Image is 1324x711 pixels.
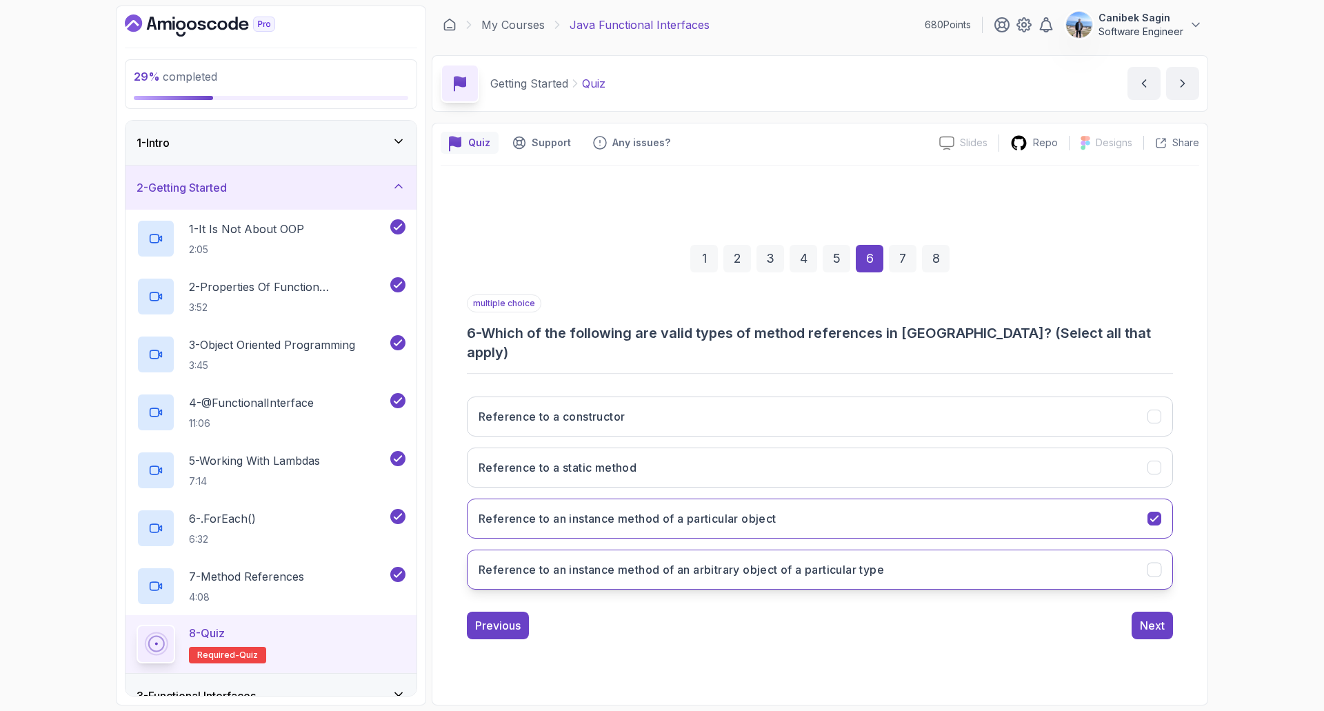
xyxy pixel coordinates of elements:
[137,179,227,196] h3: 2 - Getting Started
[925,18,971,32] p: 680 Points
[137,277,405,316] button: 2-Properties Of Function Programming3:52
[690,245,718,272] div: 1
[479,510,776,527] h3: Reference to an instance method of a particular object
[467,448,1173,488] button: Reference to a static method
[1033,136,1058,150] p: Repo
[467,294,541,312] p: multiple choice
[1099,11,1183,25] p: Canibek Sagin
[1065,11,1203,39] button: user profile imageCanibek SaginSoftware Engineer
[134,70,217,83] span: completed
[189,359,355,372] p: 3:45
[137,335,405,374] button: 3-Object Oriented Programming3:45
[467,323,1173,362] h3: 6 - Which of the following are valid types of method references in [GEOGRAPHIC_DATA]? (Select all...
[481,17,545,33] a: My Courses
[189,510,256,527] p: 6 - .forEach()
[189,301,388,314] p: 3:52
[189,590,304,604] p: 4:08
[475,617,521,634] div: Previous
[441,132,499,154] button: quiz button
[137,219,405,258] button: 1-It Is Not About OOP2:05
[823,245,850,272] div: 5
[443,18,457,32] a: Dashboard
[889,245,916,272] div: 7
[479,561,884,578] h3: Reference to an instance method of an arbitrary object of a particular type
[504,132,579,154] button: Support button
[137,393,405,432] button: 4-@FunctionalInterface11:06
[189,243,304,257] p: 2:05
[189,394,314,411] p: 4 - @FunctionalInterface
[756,245,784,272] div: 3
[1099,25,1183,39] p: Software Engineer
[134,70,160,83] span: 29 %
[137,134,170,151] h3: 1 - Intro
[723,245,751,272] div: 2
[189,532,256,546] p: 6:32
[137,509,405,548] button: 6-.forEach()6:32
[999,134,1069,152] a: Repo
[468,136,490,150] p: Quiz
[1166,67,1199,100] button: next content
[126,166,417,210] button: 2-Getting Started
[570,17,710,33] p: Java Functional Interfaces
[922,245,950,272] div: 8
[137,625,405,663] button: 8-QuizRequired-quiz
[479,459,636,476] h3: Reference to a static method
[582,75,605,92] p: Quiz
[467,612,529,639] button: Previous
[467,397,1173,437] button: Reference to a constructor
[189,337,355,353] p: 3 - Object Oriented Programming
[790,245,817,272] div: 4
[189,568,304,585] p: 7 - Method References
[189,221,304,237] p: 1 - It Is Not About OOP
[197,650,239,661] span: Required-
[1066,12,1092,38] img: user profile image
[612,136,670,150] p: Any issues?
[1140,617,1165,634] div: Next
[467,499,1173,539] button: Reference to an instance method of a particular object
[490,75,568,92] p: Getting Started
[189,279,388,295] p: 2 - Properties Of Function Programming
[137,567,405,605] button: 7-Method References4:08
[189,452,320,469] p: 5 - Working With Lambdas
[189,417,314,430] p: 11:06
[585,132,679,154] button: Feedback button
[1143,136,1199,150] button: Share
[1127,67,1161,100] button: previous content
[532,136,571,150] p: Support
[137,451,405,490] button: 5-Working With Lambdas7:14
[137,688,256,704] h3: 3 - Functional Interfaces
[239,650,258,661] span: quiz
[189,474,320,488] p: 7:14
[1132,612,1173,639] button: Next
[479,408,625,425] h3: Reference to a constructor
[126,121,417,165] button: 1-Intro
[1172,136,1199,150] p: Share
[467,550,1173,590] button: Reference to an instance method of an arbitrary object of a particular type
[1096,136,1132,150] p: Designs
[856,245,883,272] div: 6
[125,14,307,37] a: Dashboard
[960,136,987,150] p: Slides
[189,625,225,641] p: 8 - Quiz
